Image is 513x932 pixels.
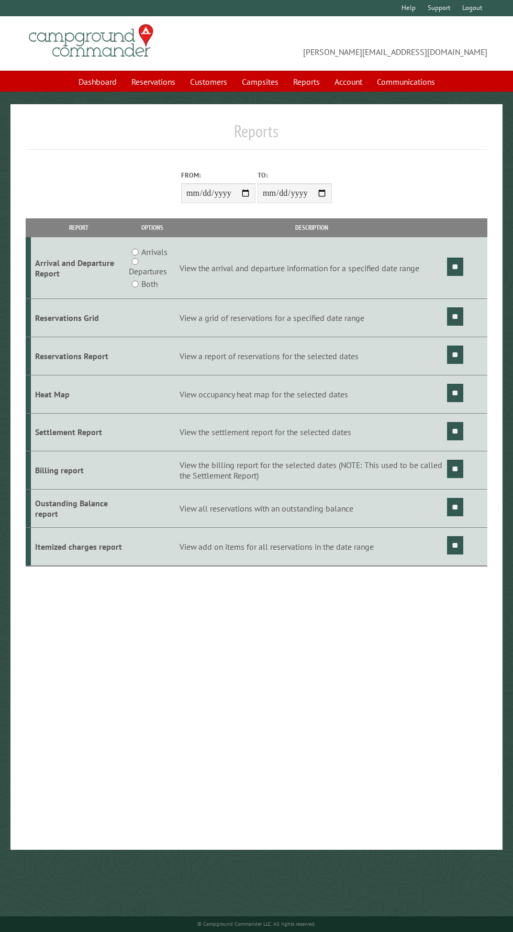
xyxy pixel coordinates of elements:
td: View add on items for all reservations in the date range [177,528,445,566]
a: Campsites [236,72,285,92]
span: [PERSON_NAME][EMAIL_ADDRESS][DOMAIN_NAME] [256,29,487,58]
td: Reservations Grid [31,299,127,337]
h1: Reports [26,121,487,150]
td: Oustanding Balance report [31,490,127,528]
td: View occupancy heat map for the selected dates [177,375,445,413]
th: Report [31,218,127,237]
th: Description [177,218,445,237]
td: View the arrival and departure information for a specified date range [177,237,445,299]
a: Account [328,72,369,92]
td: Itemized charges report [31,528,127,566]
small: © Campground Commander LLC. All rights reserved. [197,920,316,927]
td: Heat Map [31,375,127,413]
td: Arrival and Departure Report [31,237,127,299]
td: View all reservations with an outstanding balance [177,490,445,528]
a: Communications [371,72,441,92]
a: Dashboard [72,72,123,92]
label: Arrivals [141,246,168,258]
td: View the settlement report for the selected dates [177,413,445,451]
label: From: [181,170,255,180]
td: Settlement Report [31,413,127,451]
label: Both [141,278,158,290]
a: Reservations [125,72,182,92]
td: View a report of reservations for the selected dates [177,337,445,375]
label: To: [258,170,332,180]
th: Options [127,218,177,237]
td: Reservations Report [31,337,127,375]
td: View the billing report for the selected dates (NOTE: This used to be called the Settlement Report) [177,451,445,490]
label: Departures [129,265,167,278]
td: Billing report [31,451,127,490]
td: View a grid of reservations for a specified date range [177,299,445,337]
img: Campground Commander [26,20,157,61]
a: Reports [287,72,326,92]
a: Customers [184,72,233,92]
